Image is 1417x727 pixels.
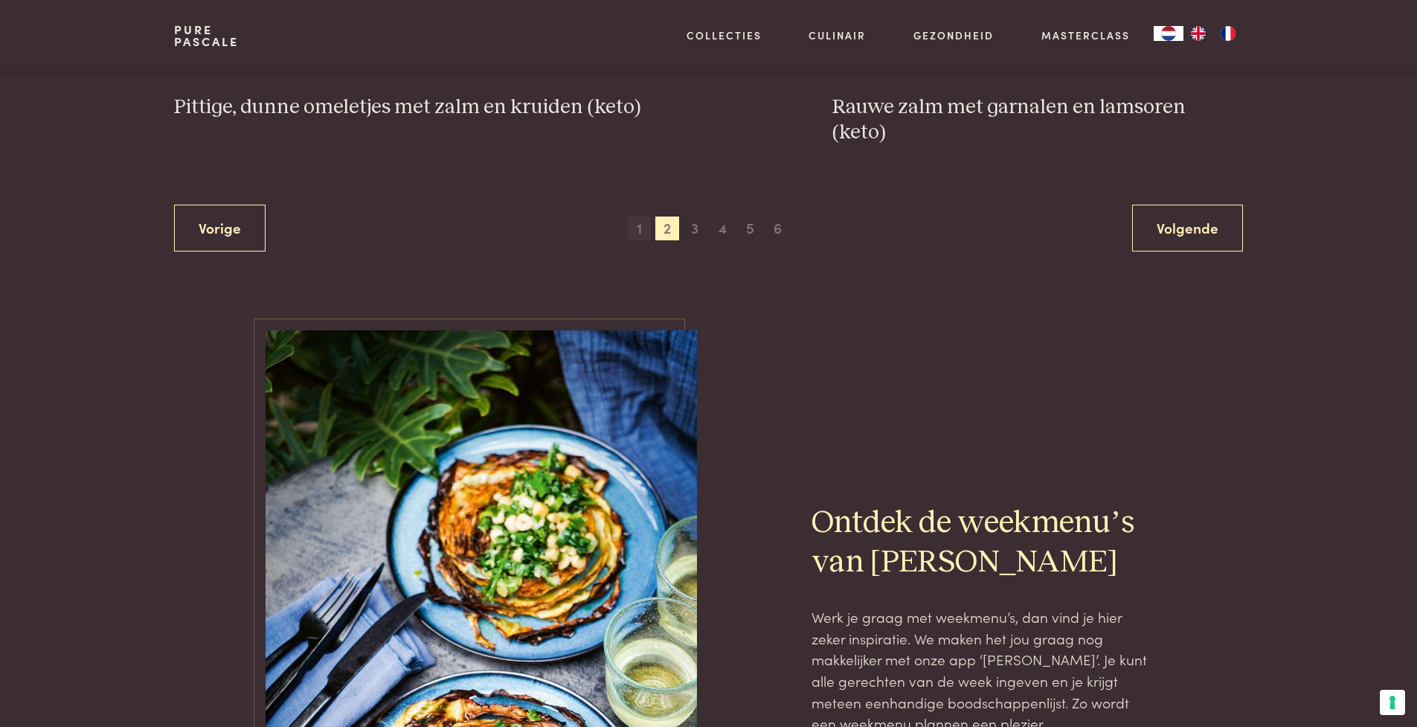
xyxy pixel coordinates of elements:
a: NL [1154,26,1183,41]
a: Culinair [809,28,866,43]
div: Language [1154,26,1183,41]
span: 1 [628,217,652,240]
button: Uw voorkeuren voor toestemming voor trackingtechnologieën [1380,690,1405,715]
a: PurePascale [174,24,239,48]
aside: Language selected: Nederlands [1154,26,1243,41]
span: 4 [710,217,734,240]
a: Vorige [174,205,266,252]
a: Gezondheid [913,28,994,43]
span: 6 [766,217,790,240]
span: 5 [738,217,762,240]
a: Collecties [687,28,762,43]
ul: Language list [1183,26,1243,41]
span: 2 [655,217,679,240]
a: Masterclass [1041,28,1130,43]
h2: Ontdek de weekmenu’s van [PERSON_NAME] [812,504,1152,583]
span: 3 [683,217,707,240]
a: Volgende [1132,205,1243,252]
h3: Pittige, dunne omeletjes met zalm en kruiden (keto) [174,95,773,121]
a: EN [1183,26,1213,41]
h3: Rauwe zalm met garnalen en lamsoren (keto) [832,95,1243,146]
a: FR [1213,26,1243,41]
